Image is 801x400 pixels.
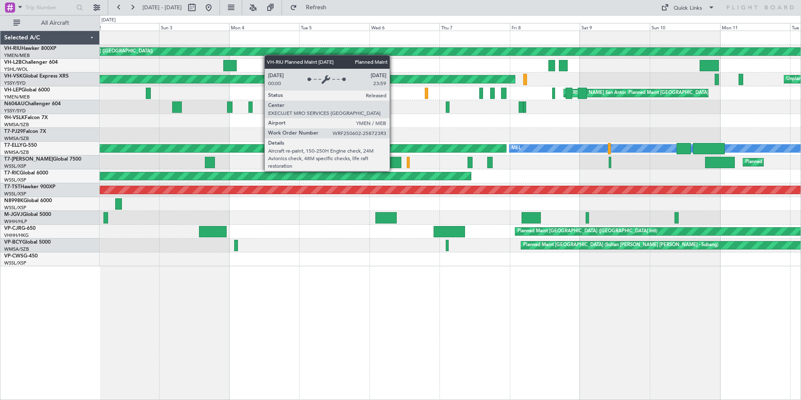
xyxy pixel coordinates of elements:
[510,23,580,31] div: Fri 8
[142,4,182,11] span: [DATE] - [DATE]
[523,239,718,252] div: Planned Maint [GEOGRAPHIC_DATA] (Sultan [PERSON_NAME] [PERSON_NAME] - Subang)
[4,171,48,176] a: T7-RICGlobal 6000
[4,143,23,148] span: T7-ELLY
[4,226,36,231] a: VP-CJRG-650
[4,232,29,239] a: VHHH/HKG
[4,101,25,106] span: N604AU
[4,129,46,134] a: T7-PJ29Falcon 7X
[4,260,26,266] a: WSSL/XSP
[26,1,74,14] input: Trip Number
[4,218,27,225] a: WIHH/HLP
[517,225,657,238] div: Planned Maint [GEOGRAPHIC_DATA] ([GEOGRAPHIC_DATA] Intl)
[296,101,393,113] div: Planned Maint Sydney ([PERSON_NAME] Intl)
[9,16,91,30] button: All Aircraft
[4,177,26,183] a: WSSL/XSP
[229,23,299,31] div: Mon 4
[4,191,26,197] a: WSSL/XSP
[4,60,22,65] span: VH-L2B
[4,80,26,86] a: YSSY/SYD
[657,1,719,14] button: Quick Links
[4,163,26,169] a: WSSL/XSP
[4,74,23,79] span: VH-VSK
[4,205,26,211] a: WSSL/XSP
[4,184,55,190] a: T7-TSTHawker 900XP
[4,240,22,245] span: VP-BCY
[89,23,159,31] div: Sat 2
[22,20,88,26] span: All Aircraft
[512,142,521,155] div: MEL
[628,87,788,99] div: Planned Maint [GEOGRAPHIC_DATA] ([GEOGRAPHIC_DATA] International)
[580,23,650,31] div: Sat 9
[4,149,29,156] a: WMSA/SZB
[4,240,51,245] a: VP-BCYGlobal 5000
[4,46,56,51] a: VH-RIUHawker 800XP
[4,184,21,190] span: T7-TST
[4,157,81,162] a: T7-[PERSON_NAME]Global 7500
[4,198,23,203] span: N8998K
[720,23,790,31] div: Mon 11
[4,254,23,259] span: VP-CWS
[439,23,509,31] div: Thu 7
[299,23,369,31] div: Tue 5
[4,94,30,100] a: YMEN/MEB
[566,87,669,99] div: [PERSON_NAME] San Antonio (San Antonio Intl)
[4,135,29,142] a: WMSA/SZB
[313,156,395,169] div: Planned Maint Dubai (Al Maktoum Intl)
[4,52,30,59] a: YMEN/MEB
[369,23,439,31] div: Wed 6
[4,246,29,252] a: WMSA/SZB
[4,171,20,176] span: T7-RIC
[4,60,58,65] a: VH-L2BChallenger 604
[4,122,29,128] a: WMSA/SZB
[299,5,334,10] span: Refresh
[4,101,61,106] a: N604AUChallenger 604
[4,115,48,120] a: 9H-VSLKFalcon 7X
[101,17,116,24] div: [DATE]
[286,1,336,14] button: Refresh
[4,226,21,231] span: VP-CJR
[4,198,52,203] a: N8998KGlobal 6000
[4,115,25,120] span: 9H-VSLK
[4,74,69,79] a: VH-VSKGlobal Express XRS
[4,212,23,217] span: M-JGVJ
[4,66,28,73] a: YSHL/WOL
[4,129,23,134] span: T7-PJ29
[4,254,38,259] a: VP-CWSG-450
[4,88,50,93] a: VH-LEPGlobal 6000
[4,157,53,162] span: T7-[PERSON_NAME]
[650,23,720,31] div: Sun 10
[4,143,37,148] a: T7-ELLYG-550
[4,108,26,114] a: YSSY/SYD
[4,212,51,217] a: M-JGVJGlobal 5000
[159,23,229,31] div: Sun 3
[4,46,21,51] span: VH-RIU
[4,88,21,93] span: VH-LEP
[674,4,702,13] div: Quick Links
